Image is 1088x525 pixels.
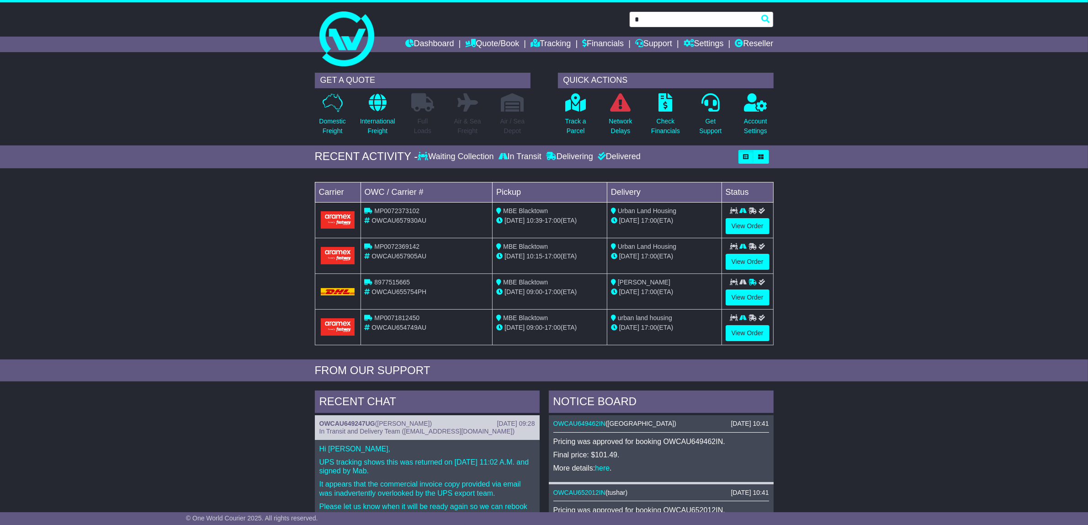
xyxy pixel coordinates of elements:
span: urban land housing [618,314,672,321]
div: [DATE] 10:41 [731,489,769,497]
a: Financials [582,37,624,52]
a: Reseller [735,37,773,52]
div: Delivering [544,152,595,162]
span: Urban Land Housing [618,243,676,250]
span: 17:00 [641,288,657,295]
div: FROM OUR SUPPORT [315,364,774,377]
p: Air & Sea Freight [454,117,481,136]
div: - (ETA) [496,216,603,225]
div: [DATE] 10:41 [731,420,769,428]
span: [GEOGRAPHIC_DATA] [608,420,674,427]
a: View Order [726,218,770,234]
p: Get Support [699,117,722,136]
p: Check Financials [651,117,680,136]
div: NOTICE BOARD [549,391,774,415]
a: DomesticFreight [318,93,346,141]
div: Delivered [595,152,641,162]
div: - (ETA) [496,287,603,297]
a: Quote/Book [465,37,519,52]
span: [DATE] [504,252,525,260]
span: [DATE] [619,217,639,224]
p: Air / Sea Depot [500,117,525,136]
span: [DATE] [504,324,525,331]
a: CheckFinancials [651,93,680,141]
span: 09:00 [526,288,542,295]
span: © One World Courier 2025. All rights reserved. [186,514,318,522]
div: (ETA) [611,287,718,297]
span: 10:39 [526,217,542,224]
span: [DATE] [504,288,525,295]
a: OWCAU652012IN [553,489,605,496]
span: MP0072369142 [374,243,419,250]
span: MBE Blacktown [503,279,548,286]
img: DHL.png [321,288,355,295]
div: GET A QUOTE [315,73,531,88]
p: More details: . [553,464,769,472]
span: [DATE] [619,288,639,295]
a: View Order [726,254,770,270]
p: Network Delays [609,117,632,136]
a: OWCAU649462IN [553,420,605,427]
span: In Transit and Delivery Team ([EMAIL_ADDRESS][DOMAIN_NAME]) [319,428,515,435]
div: [DATE] 09:28 [497,420,535,428]
span: OWCAU655754PH [372,288,426,295]
a: here [595,464,610,472]
td: Pickup [493,182,607,202]
p: International Freight [360,117,395,136]
div: (ETA) [611,252,718,261]
span: [PERSON_NAME] [377,420,430,427]
p: UPS tracking shows this was returned on [DATE] 11:02 A.M. and signed by Mab. [319,458,535,475]
a: OWCAU649247UG [319,420,375,427]
span: MBE Blacktown [503,243,548,250]
div: RECENT ACTIVITY - [315,150,418,163]
span: 17:00 [641,252,657,260]
a: Settings [684,37,724,52]
p: Track a Parcel [565,117,586,136]
a: Tracking [531,37,571,52]
span: MBE Blacktown [503,314,548,321]
p: Hi [PERSON_NAME], [319,445,535,453]
p: Pricing was approved for booking OWCAU649462IN. [553,437,769,446]
div: - (ETA) [496,323,603,332]
span: 17:00 [545,217,561,224]
a: Track aParcel [565,93,587,141]
span: 10:15 [526,252,542,260]
div: ( ) [553,489,769,497]
span: 8977515665 [374,279,410,286]
td: Status [722,182,773,202]
div: - (ETA) [496,252,603,261]
p: Final price: $101.49. [553,450,769,459]
div: QUICK ACTIONS [558,73,774,88]
div: RECENT CHAT [315,391,540,415]
span: 17:00 [641,217,657,224]
a: GetSupport [699,93,722,141]
p: Account Settings [744,117,767,136]
img: Aramex.png [321,247,355,264]
td: OWC / Carrier # [361,182,493,202]
td: Delivery [607,182,722,202]
span: [DATE] [619,252,639,260]
div: ( ) [319,420,535,428]
span: [DATE] [504,217,525,224]
a: NetworkDelays [608,93,632,141]
div: Waiting Collection [418,152,496,162]
img: Aramex.png [321,211,355,228]
span: MP0072373102 [374,207,419,214]
span: Urban Land Housing [618,207,676,214]
a: View Order [726,325,770,341]
div: (ETA) [611,323,718,332]
span: 09:00 [526,324,542,331]
span: 17:00 [545,288,561,295]
img: Aramex.png [321,318,355,335]
div: (ETA) [611,216,718,225]
span: 17:00 [641,324,657,331]
p: Domestic Freight [319,117,345,136]
span: OWCAU654749AU [372,324,426,331]
div: ( ) [553,420,769,428]
span: MP0071812450 [374,314,419,321]
a: Support [635,37,672,52]
a: AccountSettings [743,93,768,141]
p: Pricing was approved for booking OWCAU652012IN. [553,506,769,514]
td: Carrier [315,182,361,202]
p: Full Loads [411,117,434,136]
